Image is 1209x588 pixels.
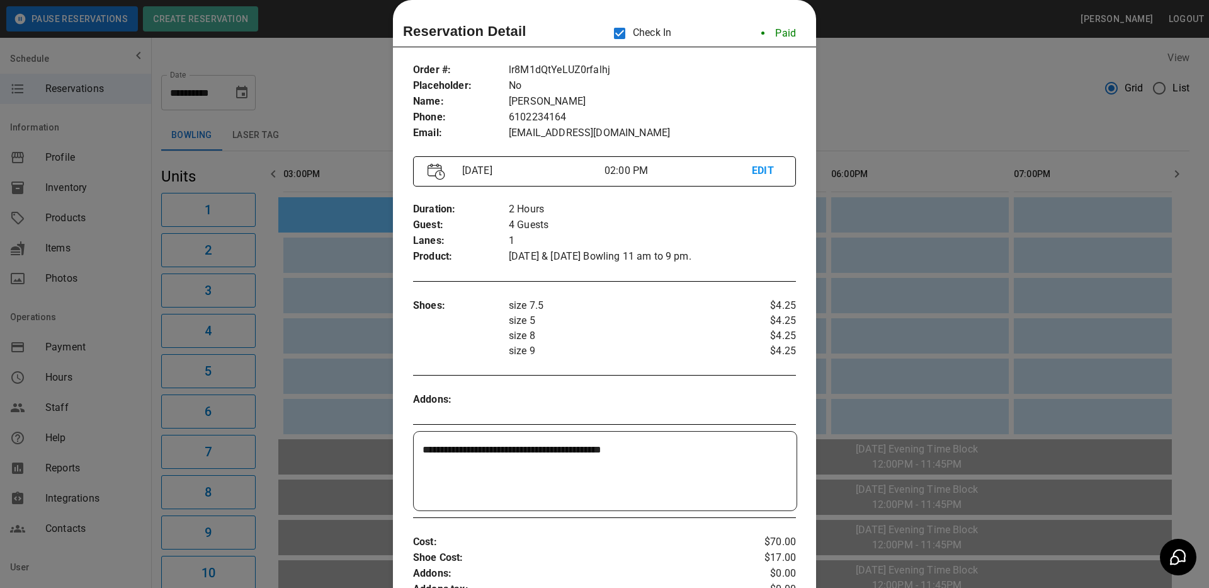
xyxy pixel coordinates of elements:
[732,343,796,359] p: $4.25
[732,534,796,550] p: $70.00
[509,94,796,110] p: [PERSON_NAME]
[509,249,796,265] p: [DATE] & [DATE] Bowling 11 am to 9 pm.
[413,62,509,78] p: Order # :
[752,163,781,179] p: EDIT
[413,125,509,141] p: Email :
[413,298,509,314] p: Shoes :
[509,62,796,78] p: lr8M1dQtYeLUZ0rfalhj
[509,313,732,328] p: size 5
[413,110,509,125] p: Phone :
[413,217,509,233] p: Guest :
[732,566,796,582] p: $0.00
[509,202,796,217] p: 2 Hours
[509,110,796,125] p: 6102234164
[413,233,509,249] p: Lanes :
[509,233,796,249] p: 1
[509,125,796,141] p: [EMAIL_ADDRESS][DOMAIN_NAME]
[413,550,732,566] p: Shoe Cost :
[509,78,796,94] p: No
[509,328,732,343] p: size 8
[413,534,732,550] p: Cost :
[403,21,526,42] p: Reservation Detail
[413,566,732,582] p: Addons :
[732,550,796,566] p: $17.00
[413,78,509,94] p: Placeholder :
[732,328,796,343] p: $4.25
[732,298,796,313] p: $4.25
[413,392,509,408] p: Addons :
[509,343,732,359] p: size 9
[509,217,796,233] p: 4 Guests
[413,202,509,217] p: Duration :
[509,298,732,313] p: size 7.5
[457,163,604,178] p: [DATE]
[604,163,752,178] p: 02:00 PM
[413,94,509,110] p: Name :
[732,313,796,328] p: $4.25
[606,20,671,47] p: Check In
[751,21,806,46] li: Paid
[413,249,509,265] p: Product :
[428,163,445,180] img: Vector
